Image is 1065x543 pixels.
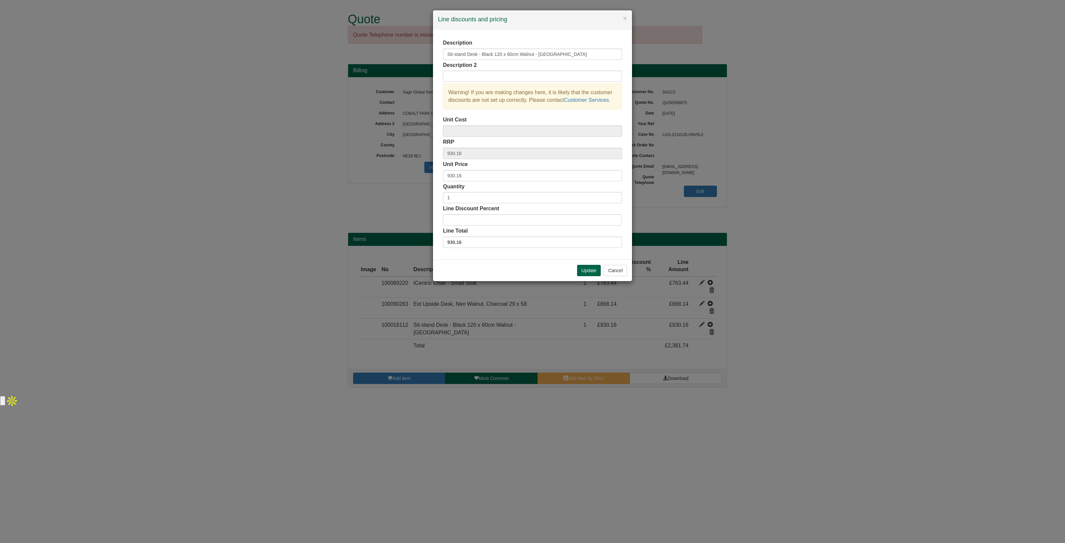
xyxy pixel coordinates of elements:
[443,116,467,124] label: Unit Cost
[443,205,499,213] label: Line Discount Percent
[443,39,472,47] label: Description
[443,84,622,109] div: Warning! If you are making changes here, it is likely that the customer discounts are not set up ...
[5,394,19,408] img: Apollo
[623,15,627,22] button: ×
[443,227,468,235] label: Line Total
[443,183,465,191] label: Quantity
[577,265,601,276] button: Update
[604,265,627,276] button: Cancel
[443,62,477,69] label: Description 2
[443,237,622,248] label: 930.16
[438,15,627,24] h4: Line discounts and pricing
[443,138,454,146] label: RRP
[443,161,468,168] label: Unit Price
[564,97,609,103] a: Customer Services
